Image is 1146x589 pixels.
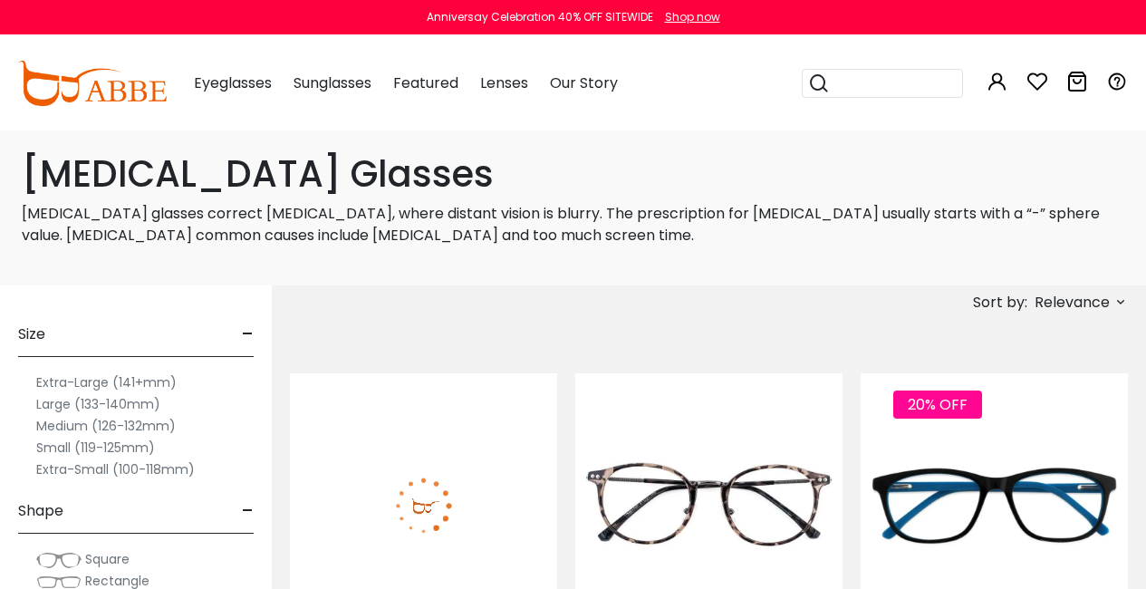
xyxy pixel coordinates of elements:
span: Our Story [550,72,618,93]
span: Eyeglasses [194,72,272,93]
h1: [MEDICAL_DATA] Glasses [22,152,1124,196]
p: [MEDICAL_DATA] glasses correct [MEDICAL_DATA], where distant vision is blurry. The prescription f... [22,203,1124,246]
span: Shape [18,489,63,533]
a: Shop now [656,9,720,24]
div: Shop now [665,9,720,25]
div: Anniversay Celebration 40% OFF SITEWIDE [427,9,653,25]
span: Sort by: [973,292,1027,313]
label: Medium (126-132mm) [36,415,176,437]
label: Small (119-125mm) [36,437,155,459]
span: - [242,313,254,356]
label: Extra-Small (100-118mm) [36,459,195,480]
img: Tortoise Commerce - TR ,Adjust Nose Pads [575,439,843,572]
img: Square.png [36,551,82,569]
img: abbeglasses.com [18,61,167,106]
img: Blue Machovec - Acetate ,Universal Bridge Fit [861,439,1128,572]
span: Featured [393,72,458,93]
label: Extra-Large (141+mm) [36,372,177,393]
span: Sunglasses [294,72,371,93]
span: Square [85,550,130,568]
span: Size [18,313,45,356]
span: Relevance [1035,286,1110,319]
label: Large (133-140mm) [36,393,160,415]
span: - [242,489,254,533]
span: 20% OFF [893,391,982,419]
img: Black Bryn - Acetate ,Universal Bridge Fit [290,439,557,572]
span: Lenses [480,72,528,93]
